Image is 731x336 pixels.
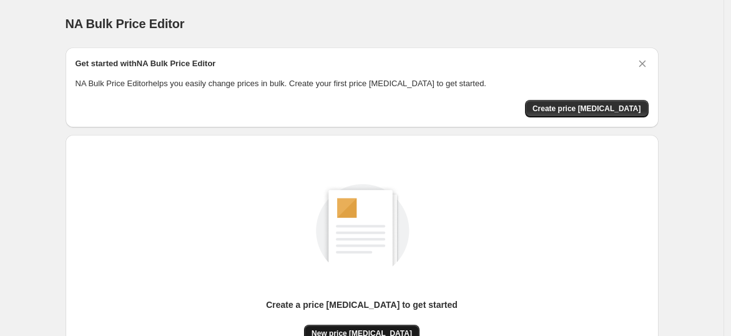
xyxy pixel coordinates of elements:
span: Create price [MEDICAL_DATA] [532,104,641,114]
h2: Get started with NA Bulk Price Editor [76,57,216,70]
p: NA Bulk Price Editor helps you easily change prices in bulk. Create your first price [MEDICAL_DAT... [76,77,649,90]
button: Create price change job [525,100,649,117]
span: NA Bulk Price Editor [66,17,185,31]
button: Dismiss card [636,57,649,70]
p: Create a price [MEDICAL_DATA] to get started [266,299,458,311]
